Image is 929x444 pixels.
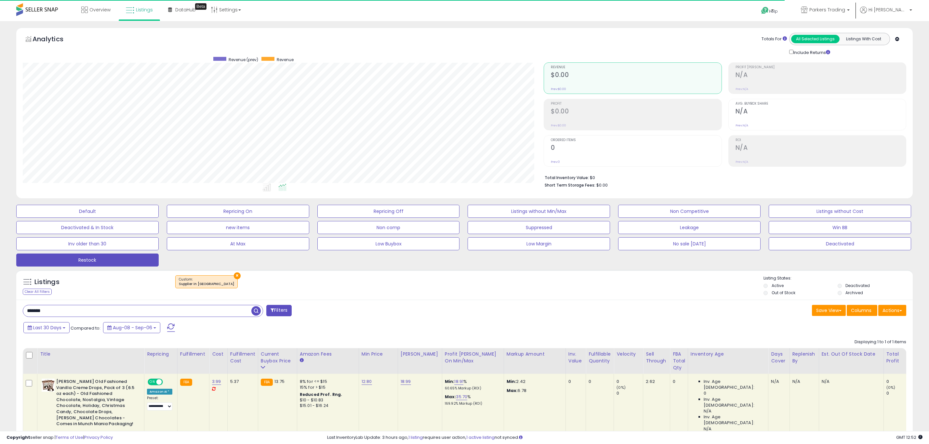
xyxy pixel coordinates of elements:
button: Restock [16,254,159,267]
b: Short Term Storage Fees: [545,182,595,188]
a: 18.91 [454,378,463,385]
span: Help [769,8,778,14]
div: 0 [673,379,683,385]
small: Prev: 0 [551,160,560,164]
a: 1 listing [408,434,423,440]
span: Inv. Age [DEMOGRAPHIC_DATA]: [704,379,763,390]
button: Deactivated & In Stock [16,221,159,234]
span: Custom: [179,277,234,287]
small: (0%) [886,385,896,390]
img: 517+vfGx1BL._SL40_.jpg [42,379,55,392]
div: Fulfillable Quantity [589,351,611,364]
p: Listing States: [763,275,913,281]
span: Compared to: [71,325,100,331]
a: Terms of Use [56,434,83,440]
h2: N/A [736,144,906,153]
small: Prev: N/A [736,87,748,91]
span: Revenue [277,57,294,62]
div: 0 [568,379,581,385]
span: N/A [704,426,711,432]
div: N/A [771,379,784,385]
button: Filters [266,305,292,316]
div: Current Buybox Price [261,351,294,364]
label: Active [772,283,784,288]
div: Inv. value [568,351,583,364]
div: 0 [589,379,609,385]
span: Hi [PERSON_NAME] [869,7,908,13]
button: Non Competitive [618,205,761,218]
a: 35.70 [456,394,467,400]
div: Amazon Fees [300,351,356,358]
button: Default [16,205,159,218]
strong: Min: [507,378,516,385]
span: ROI [736,138,906,142]
b: Reduced Prof. Rng. [300,392,342,397]
div: 0 [886,379,913,385]
div: 0 [617,379,643,385]
button: Leakage [618,221,761,234]
small: Prev: N/A [736,160,748,164]
span: Inv. Age [DEMOGRAPHIC_DATA]: [704,397,763,408]
button: × [234,272,241,279]
div: 15% for > $15 [300,385,354,390]
a: 12.80 [362,378,372,385]
div: Amazon AI * [147,389,172,395]
div: Min Price [362,351,395,358]
span: 0 [704,390,706,396]
button: Low Buybox [317,237,460,250]
div: Include Returns [784,48,838,56]
span: $0.00 [596,182,608,188]
div: Fulfillment [180,351,206,358]
span: Aug-08 - Sep-06 [113,324,152,331]
div: Days Cover [771,351,787,364]
small: FBA [180,379,192,386]
button: Repricing Off [317,205,460,218]
span: ON [148,379,156,385]
div: 2.62 [646,379,665,385]
strong: Max: [507,387,518,394]
div: Est. Out Of Stock Date [822,351,881,358]
p: 2.42 [507,379,561,385]
h2: N/A [736,71,906,80]
b: Max: [445,394,456,400]
span: Profit [PERSON_NAME] [736,66,906,69]
div: 0 [617,390,643,396]
div: Tooltip anchor [195,3,206,10]
small: Prev: $0.00 [551,124,566,127]
button: Repricing On [167,205,309,218]
div: Title [40,351,141,358]
button: Aug-08 - Sep-06 [103,322,160,333]
label: Archived [845,290,863,295]
button: Listings without Cost [769,205,911,218]
small: Amazon Fees. [300,358,304,363]
button: No sale [DATE] [618,237,761,250]
div: Profit [PERSON_NAME] on Min/Max [445,351,501,364]
div: Preset: [147,396,172,411]
button: Non comp [317,221,460,234]
div: [PERSON_NAME] [401,351,439,358]
button: Save View [812,305,846,316]
h2: $0.00 [551,71,721,80]
h2: N/A [736,108,906,116]
a: Help [756,2,790,21]
button: new items [167,221,309,234]
div: $10 - $10.83 [300,398,354,403]
div: Fulfillment Cost [230,351,255,364]
button: Low Margin [468,237,610,250]
p: 169.92% Markup (ROI) [445,401,499,406]
span: Columns [851,307,871,314]
div: FBA Total Qty [673,351,685,371]
i: Get Help [761,7,769,15]
div: Inventory Age [691,351,765,358]
span: Ordered Items [551,138,721,142]
span: Inv. Age [DEMOGRAPHIC_DATA]: [704,414,763,426]
a: Privacy Policy [84,434,113,440]
div: Clear All Filters [23,289,52,295]
span: OFF [162,379,172,385]
span: Listings [136,7,153,13]
a: 18.99 [401,378,411,385]
span: Revenue (prev) [229,57,258,62]
a: 3.99 [212,378,221,385]
button: Inv older than 30 [16,237,159,250]
h5: Analytics [33,34,76,45]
